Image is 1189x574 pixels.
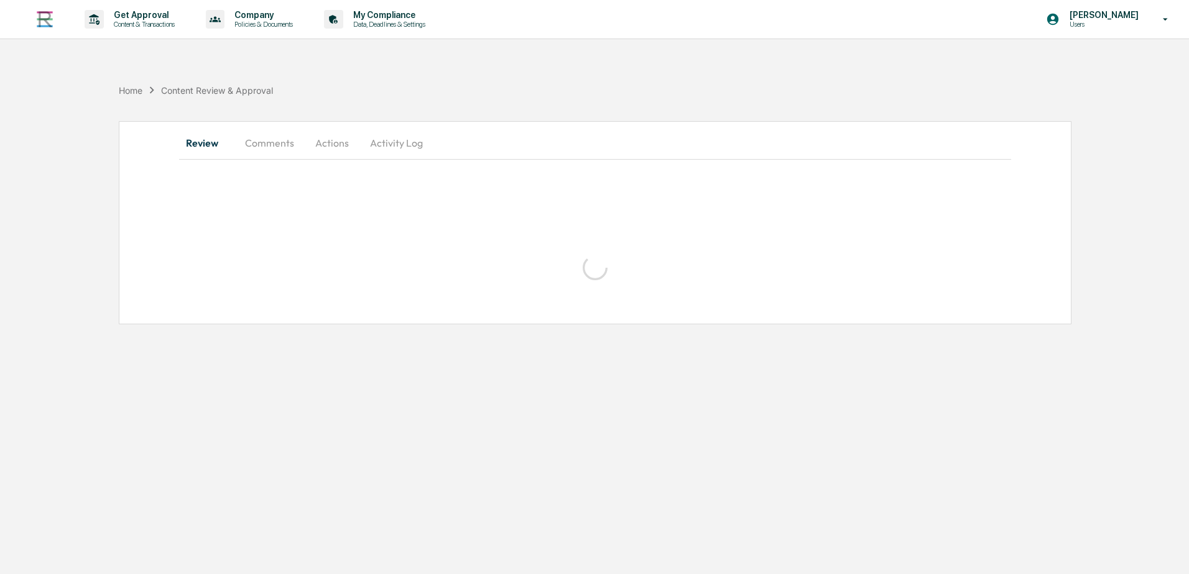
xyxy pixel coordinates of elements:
[343,20,432,29] p: Data, Deadlines & Settings
[1060,10,1145,20] p: [PERSON_NAME]
[179,128,1011,158] div: secondary tabs example
[360,128,433,158] button: Activity Log
[224,10,299,20] p: Company
[304,128,360,158] button: Actions
[179,128,235,158] button: Review
[104,10,181,20] p: Get Approval
[161,85,273,96] div: Content Review & Approval
[119,85,142,96] div: Home
[30,4,60,34] img: logo
[235,128,304,158] button: Comments
[224,20,299,29] p: Policies & Documents
[1060,20,1145,29] p: Users
[104,20,181,29] p: Content & Transactions
[343,10,432,20] p: My Compliance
